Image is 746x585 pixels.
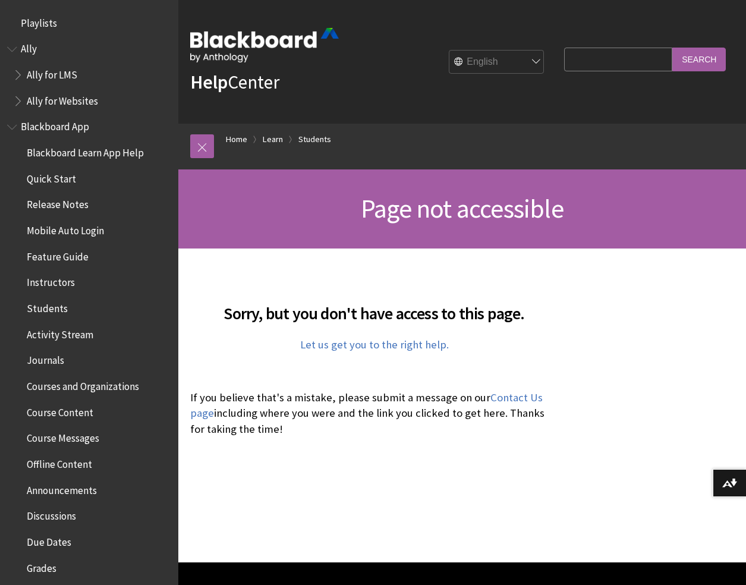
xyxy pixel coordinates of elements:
a: Learn [263,132,283,147]
img: Blackboard by Anthology [190,28,339,62]
a: Home [226,132,247,147]
span: Ally [21,39,37,55]
span: Course Content [27,402,93,419]
span: Release Notes [27,195,89,211]
nav: Book outline for Playlists [7,13,171,33]
span: Instructors [27,273,75,289]
span: Journals [27,351,64,367]
h2: Sorry, but you don't have access to this page. [190,287,558,326]
span: Offline Content [27,454,92,470]
span: Activity Stream [27,325,93,341]
span: Blackboard App [21,117,89,133]
span: Students [27,298,68,314]
span: Ally for Websites [27,91,98,107]
span: Mobile Auto Login [27,221,104,237]
input: Search [672,48,726,71]
span: Announcements [27,480,97,496]
span: Discussions [27,506,76,522]
span: Due Dates [27,532,71,548]
select: Site Language Selector [449,51,544,74]
nav: Book outline for Anthology Ally Help [7,39,171,111]
span: Page not accessible [361,192,564,225]
span: Blackboard Learn App Help [27,143,144,159]
a: Students [298,132,331,147]
strong: Help [190,70,228,94]
span: Courses and Organizations [27,376,139,392]
a: Let us get you to the right help. [300,338,449,352]
span: Grades [27,558,56,574]
a: Contact Us page [190,391,543,420]
span: Course Messages [27,429,99,445]
span: Quick Start [27,169,76,185]
a: HelpCenter [190,70,279,94]
span: Feature Guide [27,247,89,263]
span: Ally for LMS [27,65,77,81]
span: Playlists [21,13,57,29]
p: If you believe that's a mistake, please submit a message on our including where you were and the ... [190,390,558,437]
